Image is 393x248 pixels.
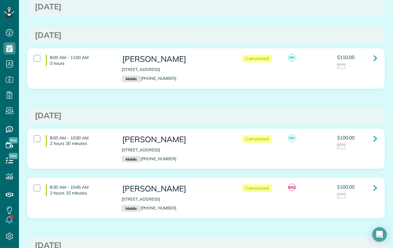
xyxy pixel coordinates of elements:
[337,184,355,190] span: $100.00
[337,63,346,70] img: icon_credit_card_neutral-3d9a980bd25ce6dbb0f2033d7200983694762465c175678fcbc2d8f4bc43548e.png
[46,55,112,66] h4: 8:00 AM - 11:00 AM
[50,61,112,66] p: 3 hours
[122,135,230,144] h3: [PERSON_NAME]
[46,184,112,195] h4: 8:30 AM - 10:45 AM
[122,76,141,82] small: Mobile
[242,184,273,192] span: Completed
[372,227,387,242] div: Open Intercom Messenger
[122,156,176,161] a: Mobile[PHONE_NUMBER]
[35,111,377,120] h3: [DATE]
[35,31,377,40] h3: [DATE]
[50,190,112,196] p: 2 hours 15 minutes
[337,143,346,150] img: icon_credit_card_neutral-3d9a980bd25ce6dbb0f2033d7200983694762465c175678fcbc2d8f4bc43548e.png
[337,193,346,200] img: icon_credit_card_neutral-3d9a980bd25ce6dbb0f2033d7200983694762465c175678fcbc2d8f4bc43548e.png
[46,135,112,146] h4: 8:00 AM - 10:30 AM
[50,141,112,146] p: 2 hours 30 minutes
[242,55,273,62] span: Completed
[337,135,355,141] span: $100.00
[122,205,141,212] small: Mobile
[288,184,296,191] span: MS2
[122,184,230,193] h3: [PERSON_NAME]
[122,196,230,202] p: [STREET_ADDRESS]
[35,2,377,11] h3: [DATE]
[288,135,296,142] span: RP
[122,76,176,81] a: Mobile[PHONE_NUMBER]
[337,54,355,60] span: $110.00
[122,205,176,210] a: Mobile[PHONE_NUMBER]
[9,153,18,159] span: New
[122,67,230,72] p: [STREET_ADDRESS]
[242,135,273,143] span: Completed
[122,55,230,64] h3: [PERSON_NAME]
[288,54,296,61] span: RP
[122,147,230,153] p: [STREET_ADDRESS]
[122,156,141,163] small: Mobile
[9,137,18,143] span: New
